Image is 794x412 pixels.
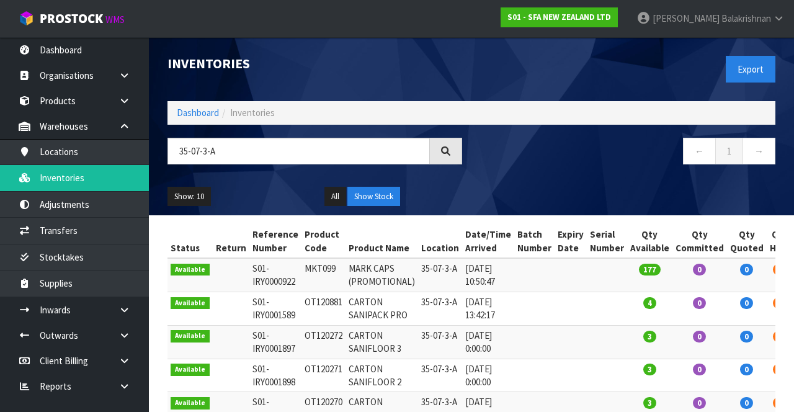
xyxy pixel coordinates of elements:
[507,12,611,22] strong: S01 - SFA NEW ZEALAND LTD
[462,292,514,325] td: [DATE] 13:42:17
[555,225,587,258] th: Expiry Date
[171,330,210,343] span: Available
[346,258,418,292] td: MARK CAPS (PROMOTIONAL)
[740,331,753,343] span: 0
[19,11,34,26] img: cube-alt.png
[171,264,210,276] span: Available
[462,225,514,258] th: Date/Time Arrived
[643,297,656,309] span: 4
[230,107,275,119] span: Inventories
[740,397,753,409] span: 0
[514,225,555,258] th: Batch Number
[346,325,418,359] td: CARTON SANIFLOOR 3
[171,297,210,310] span: Available
[105,14,125,25] small: WMS
[501,7,618,27] a: S01 - SFA NEW ZEALAND LTD
[627,225,672,258] th: Qty Available
[643,364,656,375] span: 3
[740,297,753,309] span: 0
[40,11,103,27] span: ProStock
[249,225,301,258] th: Reference Number
[481,138,775,168] nav: Page navigation
[249,292,301,325] td: S01-IRY0001589
[301,292,346,325] td: OT120881
[324,187,346,207] button: All
[693,397,706,409] span: 0
[773,397,786,409] span: 0
[167,138,430,164] input: Search inventories
[693,264,706,275] span: 0
[643,397,656,409] span: 3
[167,187,211,207] button: Show: 10
[683,138,716,164] a: ←
[672,225,727,258] th: Qty Committed
[167,225,213,258] th: Status
[418,325,462,359] td: 35-07-3-A
[462,325,514,359] td: [DATE] 0:00:00
[740,364,753,375] span: 0
[693,331,706,343] span: 0
[693,364,706,375] span: 0
[171,364,210,376] span: Available
[462,258,514,292] td: [DATE] 10:50:47
[301,325,346,359] td: OT120272
[418,258,462,292] td: 35-07-3-A
[639,264,661,275] span: 177
[418,359,462,392] td: 35-07-3-A
[740,264,753,275] span: 0
[418,225,462,258] th: Location
[346,225,418,258] th: Product Name
[767,225,793,258] th: Qty Held
[249,359,301,392] td: S01-IRY0001898
[743,138,775,164] a: →
[693,297,706,309] span: 0
[773,331,786,343] span: 0
[346,359,418,392] td: CARTON SANIFLOOR 2
[301,258,346,292] td: MKT099
[171,397,210,410] span: Available
[301,225,346,258] th: Product Code
[715,138,743,164] a: 1
[773,297,786,309] span: 0
[347,187,400,207] button: Show Stock
[643,331,656,343] span: 3
[462,359,514,392] td: [DATE] 0:00:00
[587,225,627,258] th: Serial Number
[249,325,301,359] td: S01-IRY0001897
[727,225,767,258] th: Qty Quoted
[167,56,462,71] h1: Inventories
[773,264,786,275] span: 0
[653,12,720,24] span: [PERSON_NAME]
[726,56,775,83] button: Export
[301,359,346,392] td: OT120271
[346,292,418,325] td: CARTON SANIPACK PRO
[177,107,219,119] a: Dashboard
[418,292,462,325] td: 35-07-3-A
[773,364,786,375] span: 0
[249,258,301,292] td: S01-IRY0000922
[721,12,771,24] span: Balakrishnan
[213,225,249,258] th: Return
